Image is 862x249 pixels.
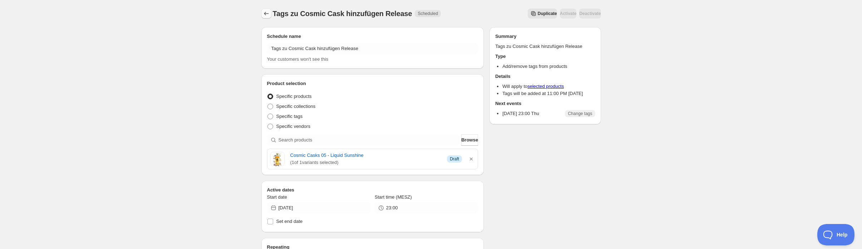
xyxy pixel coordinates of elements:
[502,110,539,117] p: [DATE] 23:00 Thu
[276,94,312,99] span: Specific products
[290,152,442,159] a: Cosmic Casks 05 - Liquid Sunshine
[261,9,271,19] button: Schedules
[461,134,478,146] button: Browse
[817,224,855,245] iframe: Toggle Customer Support
[418,11,438,16] span: Scheduled
[276,114,303,119] span: Specific tags
[276,124,310,129] span: Specific vendors
[527,84,564,89] a: selected products
[276,104,316,109] span: Specific collections
[502,83,595,90] li: Will apply to
[538,11,557,16] span: Duplicate
[267,194,287,200] span: Start date
[276,219,303,224] span: Set end date
[528,9,557,19] button: Secondary action label
[495,100,595,107] h2: Next events
[290,159,442,166] span: ( 1 of 1 variants selected)
[461,136,478,144] span: Browse
[495,33,595,40] h2: Summary
[267,186,478,194] h2: Active dates
[267,56,329,62] span: Your customers won't see this
[267,80,478,87] h2: Product selection
[273,10,412,18] span: Tags zu Cosmic Cask hinzufügen Release
[495,43,595,50] p: Tags zu Cosmic Cask hinzufügen Release
[267,33,478,40] h2: Schedule name
[279,134,460,146] input: Search products
[450,156,459,162] span: Draft
[502,63,595,70] li: Add/remove tags from products
[495,73,595,80] h2: Details
[568,111,592,116] span: Change tags
[375,194,412,200] span: Start time (MESZ)
[495,53,595,60] h2: Type
[502,90,595,97] li: Tags will be added at 11:00 PM [DATE]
